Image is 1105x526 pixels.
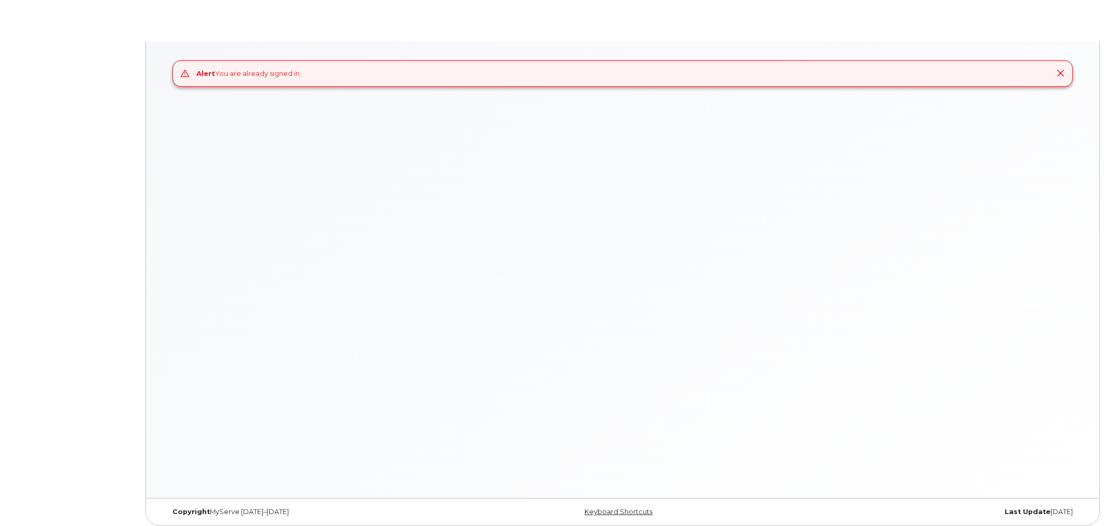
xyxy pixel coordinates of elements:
strong: Copyright [172,508,210,516]
strong: Alert [196,69,215,77]
strong: Last Update [1005,508,1050,516]
div: [DATE] [775,508,1081,516]
div: MyServe [DATE]–[DATE] [165,508,470,516]
a: Keyboard Shortcuts [584,508,653,516]
div: You are already signed in. [196,69,301,78]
